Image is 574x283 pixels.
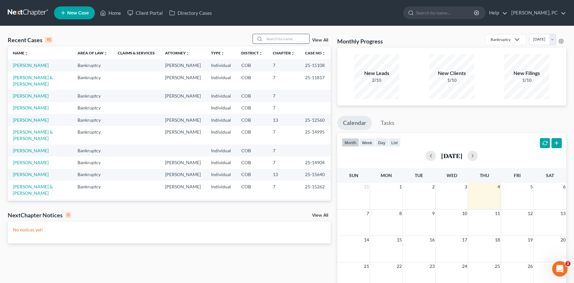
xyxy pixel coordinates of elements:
[305,51,326,55] a: Case Nounfold_more
[300,181,331,199] td: 25-15262
[461,262,468,270] span: 24
[13,160,49,165] a: [PERSON_NAME]
[399,210,403,217] span: 8
[312,38,328,42] a: View All
[8,36,52,44] div: Recent Cases
[494,262,501,270] span: 25
[268,71,300,90] td: 7
[72,156,113,168] td: Bankruptcy
[429,236,435,244] span: 16
[160,59,206,71] td: [PERSON_NAME]
[160,90,206,102] td: [PERSON_NAME]
[354,70,399,77] div: New Leads
[546,173,554,178] span: Sat
[72,169,113,181] td: Bankruptcy
[241,51,263,55] a: Districtunfold_more
[562,183,566,191] span: 6
[396,262,403,270] span: 22
[273,51,295,55] a: Chapterunfold_more
[300,199,331,218] td: 24-13173
[78,51,107,55] a: Area of Lawunfold_more
[206,156,236,168] td: Individual
[13,117,49,123] a: [PERSON_NAME]
[268,156,300,168] td: 7
[363,262,370,270] span: 21
[166,7,215,19] a: Directory Cases
[206,71,236,90] td: Individual
[206,114,236,126] td: Individual
[527,210,533,217] span: 12
[530,183,533,191] span: 5
[186,52,190,55] i: unfold_more
[429,77,474,83] div: 1/10
[45,37,52,43] div: 15
[268,169,300,181] td: 13
[399,183,403,191] span: 1
[491,37,511,42] div: Bankruptcy
[206,181,236,199] td: Individual
[206,90,236,102] td: Individual
[206,102,236,114] td: Individual
[72,71,113,90] td: Bankruptcy
[560,236,566,244] span: 20
[72,181,113,199] td: Bankruptcy
[514,173,521,178] span: Fri
[236,199,268,218] td: COB
[497,183,501,191] span: 4
[268,59,300,71] td: 7
[268,126,300,144] td: 7
[160,181,206,199] td: [PERSON_NAME]
[300,71,331,90] td: 25-11817
[236,59,268,71] td: COB
[13,105,49,110] a: [PERSON_NAME]
[461,236,468,244] span: 17
[13,75,53,87] a: [PERSON_NAME] & [PERSON_NAME]
[441,152,462,159] h2: [DATE]
[415,173,423,178] span: Tue
[461,210,468,217] span: 10
[300,59,331,71] td: 25-15108
[363,183,370,191] span: 31
[268,181,300,199] td: 7
[206,169,236,181] td: Individual
[359,138,375,147] button: week
[354,77,399,83] div: 2/10
[259,52,263,55] i: unfold_more
[65,212,71,218] div: 0
[206,145,236,156] td: Individual
[236,156,268,168] td: COB
[363,236,370,244] span: 14
[268,145,300,156] td: 7
[72,59,113,71] td: Bankruptcy
[431,183,435,191] span: 2
[291,52,295,55] i: unfold_more
[206,126,236,144] td: Individual
[236,71,268,90] td: COB
[13,148,49,153] a: [PERSON_NAME]
[236,90,268,102] td: COB
[211,51,225,55] a: Typeunfold_more
[375,138,388,147] button: day
[97,7,124,19] a: Home
[72,90,113,102] td: Bankruptcy
[486,7,507,19] a: Help
[13,62,49,68] a: [PERSON_NAME]
[268,102,300,114] td: 7
[165,51,190,55] a: Attorneyunfold_more
[72,102,113,114] td: Bankruptcy
[375,116,400,130] a: Tasks
[160,126,206,144] td: [PERSON_NAME]
[160,156,206,168] td: [PERSON_NAME]
[236,169,268,181] td: COB
[342,138,359,147] button: month
[429,262,435,270] span: 23
[113,46,160,59] th: Claims & Services
[504,77,549,83] div: 1/10
[72,126,113,144] td: Bankruptcy
[72,199,113,218] td: Bankruptcy
[527,236,533,244] span: 19
[72,114,113,126] td: Bankruptcy
[431,210,435,217] span: 9
[494,210,501,217] span: 11
[160,114,206,126] td: [PERSON_NAME]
